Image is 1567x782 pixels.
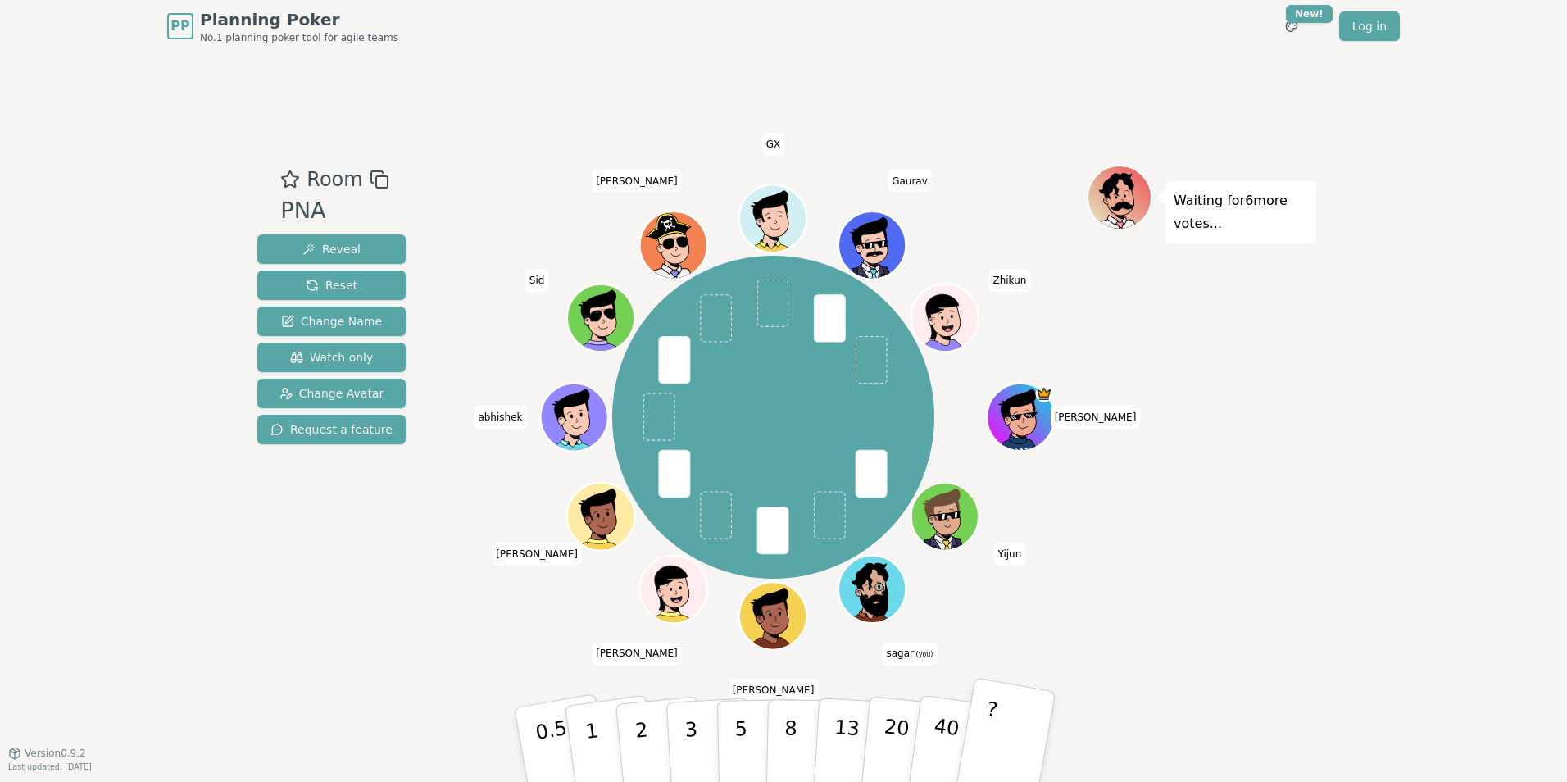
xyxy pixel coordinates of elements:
span: Click to change your name [988,269,1030,292]
span: Change Avatar [279,385,384,402]
span: Click to change your name [592,170,682,193]
span: PP [170,16,189,36]
button: Request a feature [257,415,406,444]
span: Reset [306,277,357,293]
span: Click to change your name [592,642,682,665]
button: Click to change your avatar [841,557,905,621]
span: Click to change your name [492,542,582,565]
div: PNA [280,194,388,228]
span: Click to change your name [882,642,937,665]
a: PPPlanning PokerNo.1 planning poker tool for agile teams [167,8,398,44]
span: Version 0.9.2 [25,747,86,760]
span: No.1 planning poker tool for agile teams [200,31,398,44]
button: Change Avatar [257,379,406,408]
a: Log in [1339,11,1400,41]
button: Version0.9.2 [8,747,86,760]
button: Change Name [257,307,406,336]
span: Click to change your name [762,133,785,156]
p: Waiting for 6 more votes... [1174,189,1308,235]
span: Request a feature [270,421,393,438]
span: Reveal [302,241,361,257]
button: Reveal [257,234,406,264]
span: Yuran is the host [1036,385,1053,402]
span: Click to change your name [525,269,549,292]
span: Planning Poker [200,8,398,31]
span: Click to change your name [888,170,932,193]
span: Last updated: [DATE] [8,762,92,771]
button: New! [1277,11,1306,41]
span: Change Name [281,313,382,330]
div: New! [1286,5,1333,23]
span: Click to change your name [474,406,526,429]
span: Click to change your name [729,679,819,702]
button: Watch only [257,343,406,372]
span: Click to change your name [1051,406,1141,429]
button: Reset [257,271,406,300]
span: (you) [914,651,933,658]
span: Room [307,165,362,194]
span: Click to change your name [994,542,1026,565]
button: Add as favourite [280,165,300,194]
span: Watch only [290,349,374,366]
